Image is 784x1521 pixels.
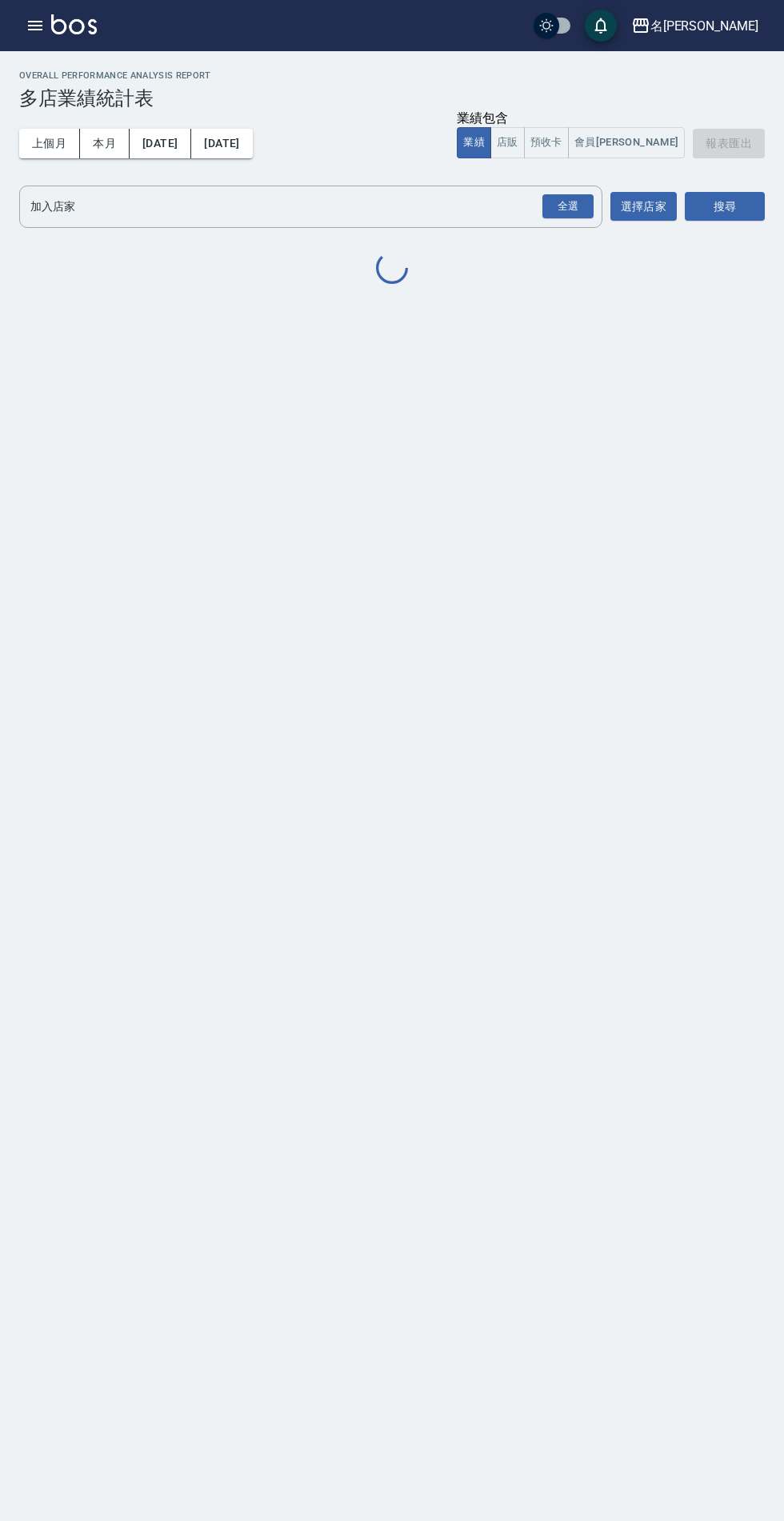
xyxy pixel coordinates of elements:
button: Open [539,191,597,222]
img: Logo [51,14,97,34]
a: 報表匯出 [693,134,765,150]
button: [DATE] [191,129,252,158]
h3: 多店業績統計表 [19,87,765,110]
button: 業績 [457,127,491,158]
button: 預收卡 [524,127,569,158]
div: 名[PERSON_NAME] [650,16,758,36]
button: 店販 [490,127,525,158]
button: save [585,10,617,42]
button: [DATE] [130,129,191,158]
button: 選擇店家 [610,192,677,222]
button: 會員[PERSON_NAME] [568,127,686,158]
button: 上個月 [19,129,80,158]
h2: Overall Performance Analysis Report [19,70,765,81]
button: 搜尋 [685,192,765,222]
input: 店家名稱 [26,193,571,221]
button: 本月 [80,129,130,158]
button: 名[PERSON_NAME] [625,10,765,42]
div: 全選 [542,194,594,219]
div: 業績包含 [457,110,685,127]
